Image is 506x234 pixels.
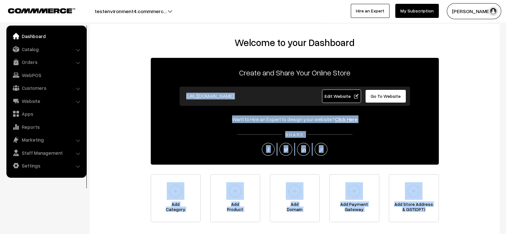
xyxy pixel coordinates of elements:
[8,82,84,94] a: Customers
[8,147,84,159] a: Staff Management
[405,182,422,200] img: plus.svg
[8,30,84,42] a: Dashboard
[8,56,84,68] a: Orders
[371,93,401,99] span: Go To Website
[329,174,379,222] a: Add PaymentGateway
[8,108,84,120] a: Apps
[351,4,390,18] a: Hire an Expert
[389,202,438,215] span: Add Store Address & GST(OPT)
[8,134,84,145] a: Marketing
[8,121,84,133] a: Reports
[167,182,184,200] img: plus.svg
[365,90,406,103] a: Go To Website
[151,174,201,222] a: AddCategory
[447,3,501,19] button: [PERSON_NAME]
[286,182,303,200] img: plus.svg
[8,43,84,55] a: Catalog
[211,202,260,215] span: Add Product
[330,202,379,215] span: Add Payment Gateway
[395,4,439,18] a: My Subscription
[8,6,64,14] a: COMMMERCE
[322,90,361,103] a: Edit Website
[72,3,189,19] button: testenvironment4.commmerc…
[151,67,439,78] p: Create and Share Your Online Store
[8,8,75,13] img: COMMMERCE
[270,202,319,215] span: Add Domain
[488,6,498,16] img: user
[96,37,493,48] h2: Welcome to your Dashboard
[151,202,200,215] span: Add Category
[8,95,84,107] a: Website
[335,116,357,122] a: Click Here
[270,174,320,222] a: AddDomain
[389,174,439,222] a: Add Store Address& GST(OPT)
[324,93,358,99] span: Edit Website
[8,160,84,171] a: Settings
[226,182,244,200] img: plus.svg
[210,174,260,222] a: AddProduct
[151,115,439,123] div: Want to Hire an Expert to design your website?
[8,69,84,81] a: WebPOS
[345,182,363,200] img: plus.svg
[282,132,307,137] span: SHARE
